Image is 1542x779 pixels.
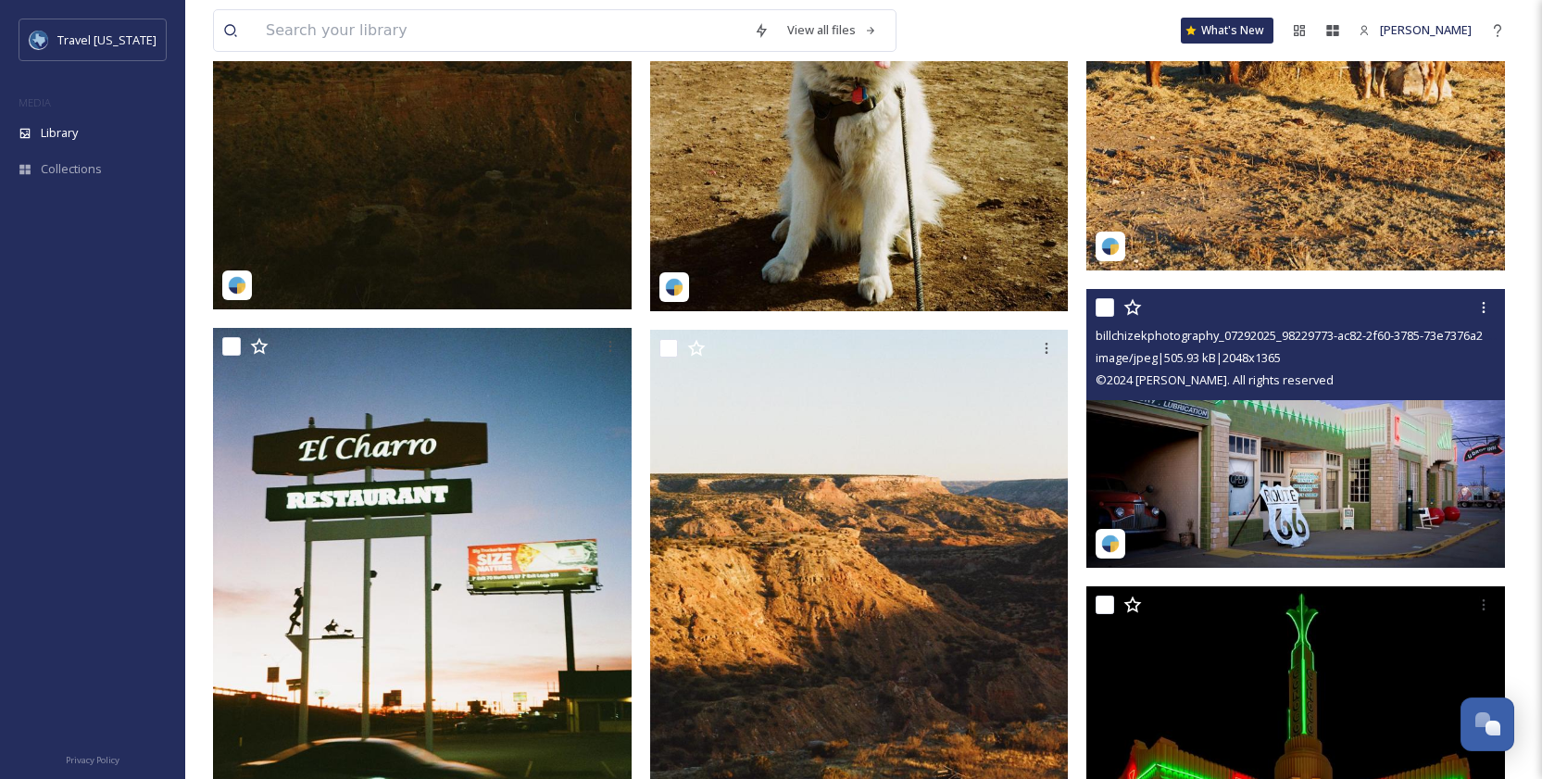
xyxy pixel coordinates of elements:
span: Collections [41,160,102,178]
a: What's New [1181,18,1273,44]
img: billchizekphotography_07292025_98229773-ac82-2f60-3785-73e7376a2f0a.jpg [1086,289,1505,569]
a: Privacy Policy [66,748,119,770]
a: [PERSON_NAME] [1349,12,1481,48]
a: View all files [778,12,886,48]
span: [PERSON_NAME] [1380,21,1472,38]
span: MEDIA [19,95,51,109]
img: snapsea-logo.png [1101,534,1120,553]
button: Open Chat [1461,697,1514,751]
input: Search your library [257,10,745,51]
span: Travel [US_STATE] [57,31,157,48]
img: snapsea-logo.png [665,278,683,296]
img: images%20%281%29.jpeg [30,31,48,49]
span: image/jpeg | 505.93 kB | 2048 x 1365 [1096,349,1281,366]
span: billchizekphotography_07292025_98229773-ac82-2f60-3785-73e7376a2f0a.jpg [1096,326,1520,344]
span: Privacy Policy [66,754,119,766]
span: Library [41,124,78,142]
img: snapsea-logo.png [228,276,246,295]
span: © 2024 [PERSON_NAME]. All rights reserved [1096,371,1334,388]
img: snapsea-logo.png [1101,237,1120,256]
